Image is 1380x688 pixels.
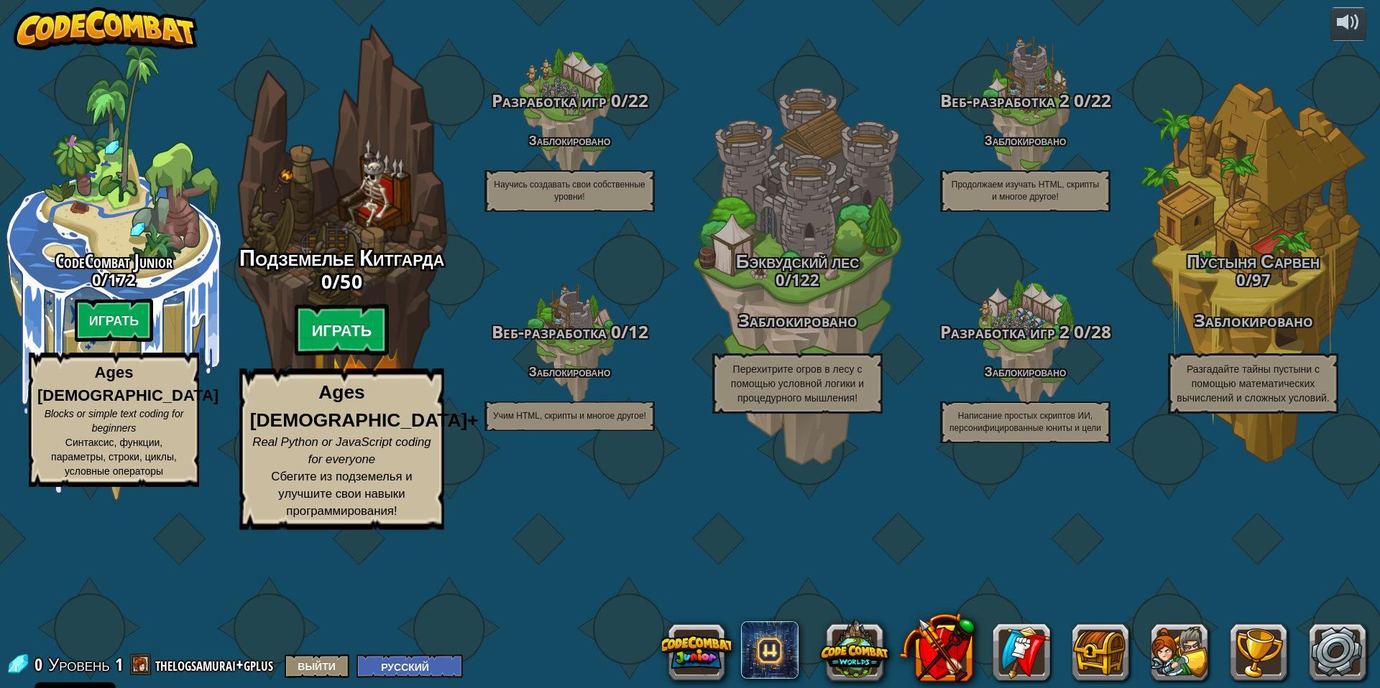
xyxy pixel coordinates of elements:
h3: Заблокировано [1139,311,1367,330]
h3: / [205,271,478,292]
span: Перехитрите огров в лесу с помощью условной логики и процедурного мышления! [731,363,864,404]
h4: Заблокировано [456,365,684,378]
h3: Заблокировано [684,311,911,330]
span: Учим HTML, скрипты и многое другое! [493,411,646,421]
a: thelogsamurai+gplus [155,653,277,676]
span: 0 [607,88,621,112]
span: Синтаксис, функции, параметры, строки, циклы, условные операторы [51,437,177,477]
span: Уровень [48,653,110,677]
h4: Заблокировано [911,134,1139,147]
span: 22 [1091,88,1111,112]
span: Разработка игр [492,88,607,112]
span: 0 [1069,88,1084,112]
h3: / [684,271,911,288]
h3: / [1139,271,1367,288]
h4: Заблокировано [456,134,684,147]
btn: Играть [295,305,390,356]
span: 122 [791,269,819,290]
span: Веб-разработка [492,320,607,343]
span: Blocks or simple text coding for beginners [45,408,184,434]
span: 50 [340,268,362,294]
img: CodeCombat - Learn how to code by playing a game [14,7,198,50]
h4: Заблокировано [911,365,1139,378]
span: Бэквудский лес [736,248,859,274]
span: 28 [1091,320,1111,343]
h3: / [456,91,684,111]
span: 0 [1069,320,1084,343]
span: 1 [115,653,123,676]
button: Выйти [285,654,349,678]
span: Научись создавать свои собственные уровни! [494,180,645,202]
span: 97 [1252,269,1271,290]
span: Написание простых скриптов ИИ, персонифицированные юниты и цели [949,411,1101,433]
span: Разгадайте тайны пустыни с помощью математических вычислений и сложных условий. [1177,363,1329,404]
strong: Ages [DEMOGRAPHIC_DATA] [37,363,218,404]
span: CodeCombat Junior [55,248,172,274]
span: 0 [776,269,785,290]
h3: / [456,322,684,342]
btn: Играть [75,299,154,342]
span: Real Python or JavaScript coding for everyone [252,435,431,466]
span: Сбегите из подземелья и улучшите свои навыки программирования! [271,470,412,518]
h3: / [911,322,1139,342]
span: 22 [628,88,648,112]
span: Продолжаем изучать HTML, скрипты и многое другое! [952,180,1099,202]
span: Веб-разработка 2 [940,88,1069,112]
span: Подземелье Китгарда [239,243,445,274]
span: 0 [1236,269,1246,290]
h3: / [911,91,1139,111]
span: 0 [34,653,47,676]
span: 0 [92,269,101,290]
span: Разработка игр 2 [940,320,1069,343]
span: 0 [607,320,621,343]
span: 12 [628,320,648,343]
span: 172 [108,269,136,290]
button: Регулировать громкость [1330,7,1366,41]
strong: Ages [DEMOGRAPHIC_DATA]+ [250,382,479,431]
span: Пустыня Сарвен [1187,248,1320,274]
span: 0 [321,268,333,294]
